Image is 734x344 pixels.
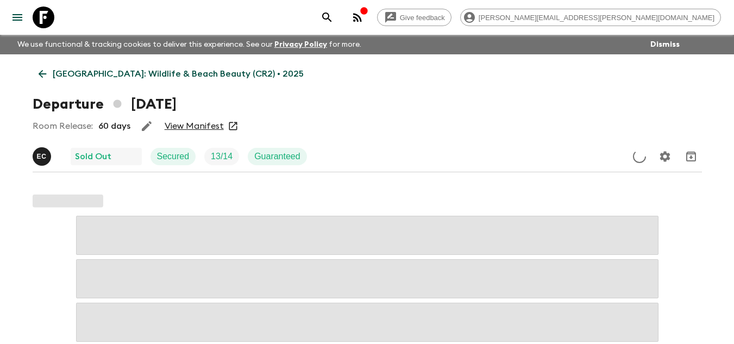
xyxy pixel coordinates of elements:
button: Archive (Completed, Cancelled or Unsynced Departures only) [680,146,702,167]
button: menu [7,7,28,28]
p: 13 / 14 [211,150,233,163]
button: Settings [654,146,676,167]
a: View Manifest [165,121,224,132]
button: Update Price, Early Bird Discount and Costs [629,146,650,167]
div: Secured [150,148,196,165]
a: Privacy Policy [274,41,327,48]
button: search adventures [316,7,338,28]
h1: Departure [DATE] [33,93,177,115]
p: We use functional & tracking cookies to deliver this experience. See our for more. [13,35,366,54]
div: Trip Fill [204,148,239,165]
p: Secured [157,150,190,163]
p: E C [37,152,47,161]
button: Dismiss [648,37,682,52]
span: [PERSON_NAME][EMAIL_ADDRESS][PERSON_NAME][DOMAIN_NAME] [473,14,720,22]
a: [GEOGRAPHIC_DATA]: Wildlife & Beach Beauty (CR2) • 2025 [33,63,310,85]
p: Guaranteed [254,150,300,163]
div: [PERSON_NAME][EMAIL_ADDRESS][PERSON_NAME][DOMAIN_NAME] [460,9,721,26]
button: EC [33,147,53,166]
a: Give feedback [377,9,451,26]
p: 60 days [98,120,130,133]
p: [GEOGRAPHIC_DATA]: Wildlife & Beach Beauty (CR2) • 2025 [53,67,304,80]
p: Sold Out [75,150,111,163]
p: Room Release: [33,120,93,133]
span: Eduardo Caravaca [33,151,53,159]
span: Give feedback [394,14,451,22]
